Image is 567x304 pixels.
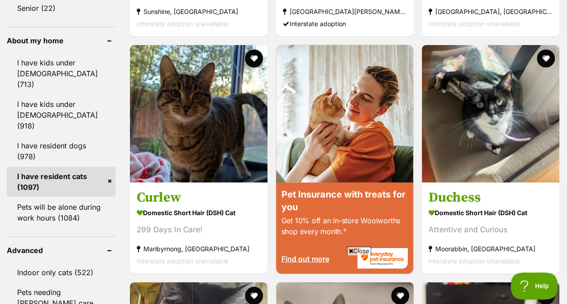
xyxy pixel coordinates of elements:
[130,45,267,183] img: Curlew - Domestic Short Hair (DSH) Cat
[137,20,228,28] span: Interstate adoption unavailable
[65,259,502,299] iframe: Advertisement
[7,198,115,227] a: Pets will be alone during work hours (1084)
[429,224,553,236] div: Attentive and Curious
[7,37,115,45] header: About my home
[422,182,559,274] a: Duchess Domestic Short Hair (DSH) Cat Attentive and Curious Moorabbin, [GEOGRAPHIC_DATA] Intersta...
[7,167,115,197] a: I have resident cats (1097)
[7,263,115,282] a: Indoor only cats (522)
[422,45,559,183] img: Duchess - Domestic Short Hair (DSH) Cat
[7,246,115,254] header: Advanced
[429,20,520,28] span: Interstate adoption unavailable
[283,18,407,30] div: Interstate adoption
[137,206,261,219] strong: Domestic Short Hair (DSH) Cat
[283,5,407,18] strong: [GEOGRAPHIC_DATA][PERSON_NAME][GEOGRAPHIC_DATA]
[245,50,263,68] button: favourite
[137,5,261,18] strong: Sunshine, [GEOGRAPHIC_DATA]
[347,246,371,255] span: Close
[130,182,267,274] a: Curlew Domestic Short Hair (DSH) Cat 299 Days In Care! Maribyrnong, [GEOGRAPHIC_DATA] Interstate ...
[429,189,553,206] h3: Duchess
[537,50,555,68] button: favourite
[7,53,115,94] a: I have kids under [DEMOGRAPHIC_DATA] (713)
[7,136,115,166] a: I have resident dogs (978)
[137,189,261,206] h3: Curlew
[429,243,553,255] strong: Moorabbin, [GEOGRAPHIC_DATA]
[511,272,558,299] iframe: Help Scout Beacon - Open
[137,224,261,236] div: 299 Days In Care!
[7,95,115,135] a: I have kids under [DEMOGRAPHIC_DATA] (918)
[429,5,553,18] strong: [GEOGRAPHIC_DATA], [GEOGRAPHIC_DATA]
[137,243,261,255] strong: Maribyrnong, [GEOGRAPHIC_DATA]
[429,206,553,219] strong: Domestic Short Hair (DSH) Cat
